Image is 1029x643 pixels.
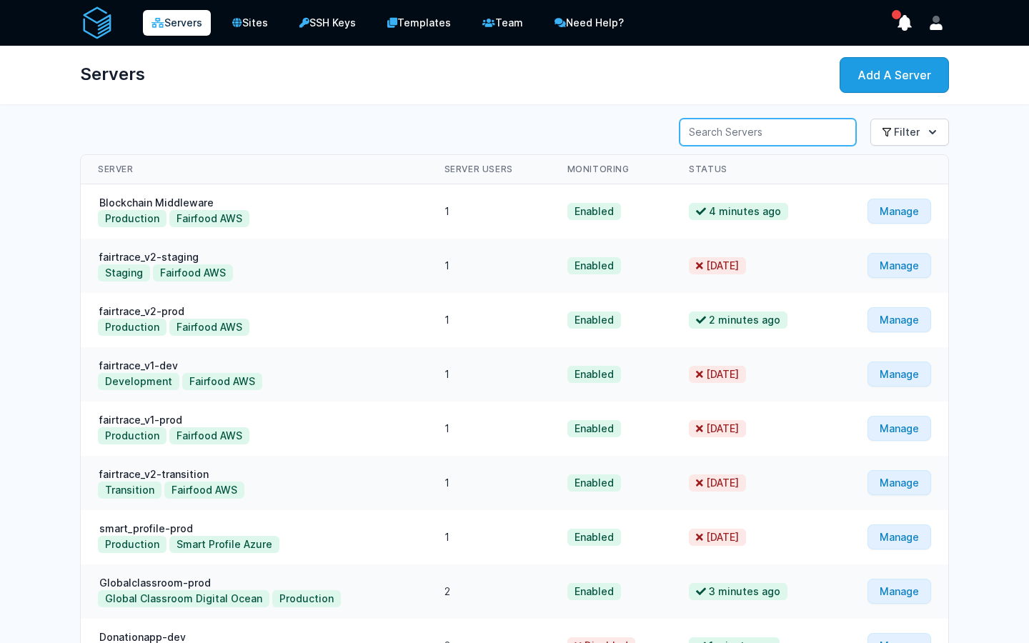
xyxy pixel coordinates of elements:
[289,9,366,37] a: SSH Keys
[545,9,634,37] a: Need Help?
[567,311,621,329] span: Enabled
[182,373,262,390] button: Fairfood AWS
[868,470,931,495] a: Manage
[98,536,166,553] button: Production
[868,253,931,278] a: Manage
[98,305,186,317] a: fairtrace_v2-prod
[98,414,184,426] a: fairtrace_v1-prod
[689,420,746,437] span: [DATE]
[169,536,279,553] button: Smart Profile Azure
[427,239,550,293] td: 1
[427,510,550,564] td: 1
[868,524,931,549] a: Manage
[427,564,550,619] td: 2
[98,210,166,227] button: Production
[689,366,746,383] span: [DATE]
[427,184,550,239] td: 1
[868,307,931,332] a: Manage
[567,257,621,274] span: Enabled
[427,347,550,402] td: 1
[567,366,621,383] span: Enabled
[80,6,114,40] img: serverAuth logo
[672,155,831,184] th: Status
[98,251,200,263] a: fairtrace_v2-staging
[98,482,161,499] button: Transition
[892,10,901,19] span: has unread notifications
[550,155,672,184] th: Monitoring
[689,583,787,600] span: 3 minutes ago
[427,155,550,184] th: Server Users
[98,577,212,589] a: Globalclassroom-prod
[689,311,787,329] span: 2 minutes ago
[689,529,746,546] span: [DATE]
[689,474,746,492] span: [DATE]
[222,9,278,37] a: Sites
[567,529,621,546] span: Enabled
[923,10,949,36] button: User menu
[169,319,249,336] button: Fairfood AWS
[427,293,550,347] td: 1
[868,199,931,224] a: Manage
[81,155,427,184] th: Server
[98,196,215,209] a: Blockchain Middleware
[567,474,621,492] span: Enabled
[98,631,187,643] a: Donationapp-dev
[377,9,461,37] a: Templates
[680,119,856,146] input: Search Servers
[567,203,621,220] span: Enabled
[153,264,233,281] button: Fairfood AWS
[164,482,244,499] button: Fairfood AWS
[840,57,949,93] a: Add A Server
[472,9,533,37] a: Team
[868,362,931,387] a: Manage
[169,210,249,227] button: Fairfood AWS
[98,590,269,607] button: Global Classroom Digital Ocean
[98,359,179,372] a: fairtrace_v1-dev
[892,10,918,36] button: show notifications
[169,427,249,444] button: Fairfood AWS
[272,590,341,607] button: Production
[868,579,931,604] a: Manage
[868,416,931,441] a: Manage
[427,402,550,456] td: 1
[567,583,621,600] span: Enabled
[98,264,150,281] button: Staging
[98,427,166,444] button: Production
[143,10,211,36] a: Servers
[98,319,166,336] button: Production
[427,456,550,510] td: 1
[870,119,949,146] button: Filter
[98,468,210,480] a: fairtrace_v2-transition
[98,522,194,534] a: smart_profile-prod
[689,203,788,220] span: 4 minutes ago
[567,420,621,437] span: Enabled
[80,57,145,91] h1: Servers
[98,373,179,390] button: Development
[689,257,746,274] span: [DATE]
